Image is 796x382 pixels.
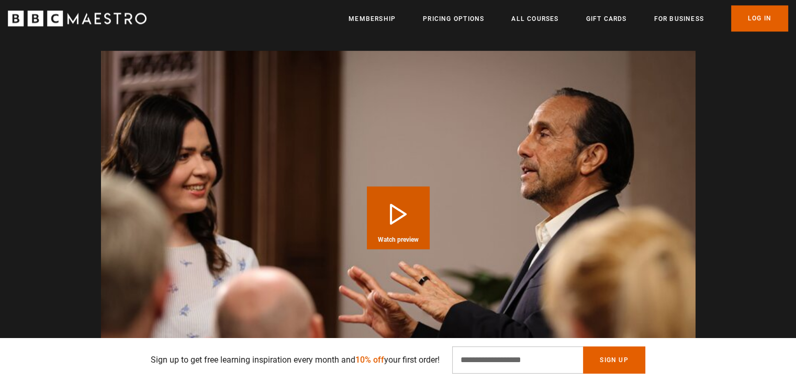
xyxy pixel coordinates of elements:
nav: Primary [349,5,788,31]
svg: BBC Maestro [8,10,147,26]
a: Membership [349,14,396,24]
span: 10% off [355,355,384,365]
a: Log In [731,5,788,31]
a: Pricing Options [423,14,484,24]
button: Play Course overview for Public Speaking and Communication with Richard Greene [367,186,430,249]
a: For business [654,14,703,24]
button: Sign Up [583,346,645,374]
a: Gift Cards [586,14,626,24]
span: Watch preview [378,237,419,243]
p: Sign up to get free learning inspiration every month and your first order! [151,354,440,366]
a: All Courses [511,14,558,24]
